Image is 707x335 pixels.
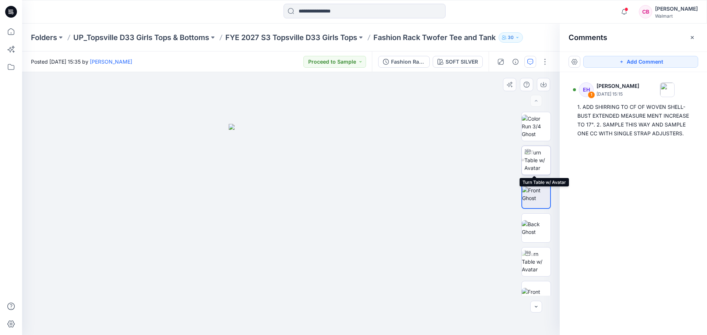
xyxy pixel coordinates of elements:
div: EH [579,82,594,97]
a: Folders [31,32,57,43]
div: SOFT SILVER [446,58,478,66]
img: Front Ghost [522,186,550,202]
div: Walmart [655,13,698,19]
img: Back Ghost [522,220,551,236]
a: FYE 2027 S3 Topsville D33 Girls Tops [225,32,357,43]
p: [PERSON_NAME] [597,82,639,90]
div: [PERSON_NAME] [655,4,698,13]
img: Color Run 3/4 Ghost [522,115,551,138]
button: Add Comment [583,56,698,68]
div: 1. ADD SHIRRING TO CF OF WOVEN SHELL- BUST EXTENDED MEASURE MENT INCREASE TO 17". 2. SAMPLE THIS ... [577,103,689,138]
a: [PERSON_NAME] [90,58,132,65]
button: 30 [499,32,523,43]
h2: Comments [569,33,607,42]
div: Fashion Rack Twofer Tee and Tank [391,58,425,66]
p: 30 [508,33,514,42]
div: CB [639,5,652,18]
button: SOFT SILVER [433,56,483,68]
div: 1 [588,91,595,99]
p: [DATE] 15:15 [597,90,639,98]
span: Posted [DATE] 15:35 by [31,58,132,65]
p: Fashion Rack Twofer Tee and Tank [373,32,496,43]
button: Details [510,56,521,68]
img: Turn Table w/ Avatar [524,149,551,172]
img: Front Ghost [522,288,551,303]
img: Turn Table w/ Avatar [522,250,551,273]
button: Fashion Rack Twofer Tee and Tank [378,56,430,68]
a: UP_Topsville D33 Girls Tops & Bottoms [73,32,209,43]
